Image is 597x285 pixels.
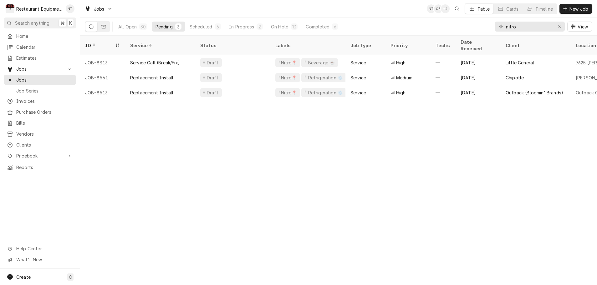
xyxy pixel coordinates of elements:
div: Completed [306,23,329,30]
div: [DATE] [456,55,501,70]
div: Nick Tussey's Avatar [66,4,74,13]
a: Job Series [4,86,76,96]
div: Replacement Install [130,89,173,96]
div: 13 [292,23,296,30]
div: Date Received [461,39,494,52]
div: Service [350,59,366,66]
div: Cards [506,6,519,12]
div: On Hold [271,23,288,30]
div: Priority [390,42,424,49]
div: GB [434,4,443,13]
span: Search anything [15,20,49,26]
button: Search anything⌘K [4,17,76,28]
span: Vendors [16,131,73,137]
div: ⁴ Refrigeration ❄️ [304,89,344,96]
div: [DATE] [456,70,501,85]
a: Estimates [4,53,76,63]
span: Pricebook [16,152,64,159]
div: Gary Beaver's Avatar [434,4,443,13]
div: [DATE] [456,85,501,100]
button: Erase input [555,22,565,32]
div: ID [85,42,114,49]
div: NT [66,4,74,13]
div: 6 [333,23,337,30]
div: ⁴ Refrigeration ❄️ [304,74,344,81]
span: Help Center [16,245,72,252]
span: K [69,20,72,26]
a: Go to What's New [4,254,76,265]
span: What's New [16,256,72,263]
div: Replacement Install [130,74,173,81]
div: Status [200,42,264,49]
div: 2 [258,23,262,30]
div: 6 [216,23,220,30]
a: Clients [4,140,76,150]
div: Table [477,6,490,12]
input: Keyword search [506,22,553,32]
div: Nick Tussey's Avatar [427,4,436,13]
div: — [431,70,456,85]
div: — [431,85,456,100]
span: Estimates [16,55,73,61]
div: All Open [118,23,137,30]
div: Client [506,42,564,49]
div: + 4 [441,4,450,13]
div: R [6,4,14,13]
div: Service [350,89,366,96]
span: C [69,274,72,280]
div: ¹ Nitro📍 [278,59,298,66]
span: ⌘ [60,20,65,26]
div: Job Type [350,42,380,49]
a: Reports [4,162,76,172]
a: Vendors [4,129,76,139]
button: View [567,22,592,32]
span: High [396,89,406,96]
a: Bills [4,118,76,128]
div: ⁴ Beverage ☕ [304,59,335,66]
a: Go to Pricebook [4,151,76,161]
div: Techs [436,42,451,49]
span: Jobs [94,6,105,12]
div: Pending [156,23,173,30]
a: Go to Jobs [4,64,76,74]
span: Invoices [16,98,73,104]
span: Jobs [16,66,64,72]
div: Restaurant Equipment Diagnostics [16,6,62,12]
span: Purchase Orders [16,109,73,115]
a: Calendar [4,42,76,52]
div: NT [427,4,436,13]
a: Go to Help Center [4,243,76,254]
div: Timeline [535,6,553,12]
span: Clients [16,142,73,148]
a: Jobs [4,75,76,85]
div: In Progress [229,23,254,30]
span: New Job [568,6,589,12]
div: 30 [140,23,146,30]
button: Open search [452,4,462,14]
div: Service [130,42,189,49]
div: Restaurant Equipment Diagnostics's Avatar [6,4,14,13]
span: Bills [16,120,73,126]
div: Service Call (Break/Fix) [130,59,180,66]
div: Outback (Bloomin' Brands) [506,89,563,96]
div: ¹ Nitro📍 [278,74,298,81]
div: Little General [506,59,534,66]
div: JOB-8513 [80,85,125,100]
a: Invoices [4,96,76,106]
span: Create [16,274,31,280]
div: 3 [176,23,180,30]
div: JOB-8813 [80,55,125,70]
div: JOB-8561 [80,70,125,85]
span: Calendar [16,44,73,50]
span: Job Series [16,87,73,94]
span: Medium [396,74,412,81]
a: Go to Jobs [82,4,115,14]
div: Draft [206,74,219,81]
div: Chipotle [506,74,524,81]
span: Jobs [16,77,73,83]
a: Purchase Orders [4,107,76,117]
div: Draft [206,59,219,66]
div: Service [350,74,366,81]
div: — [431,55,456,70]
div: ¹ Nitro📍 [278,89,298,96]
